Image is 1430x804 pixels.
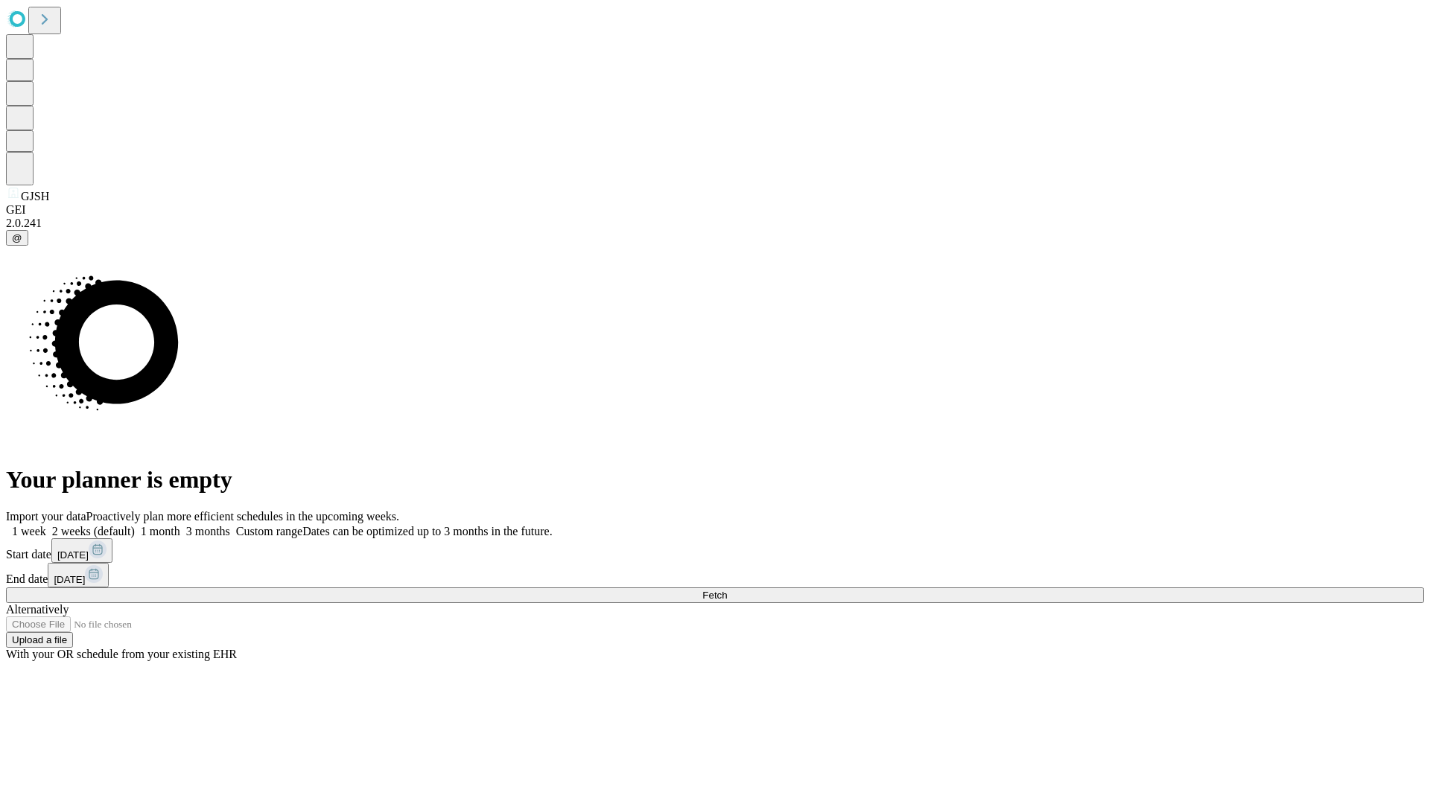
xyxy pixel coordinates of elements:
span: With your OR schedule from your existing EHR [6,648,237,660]
span: Proactively plan more efficient schedules in the upcoming weeks. [86,510,399,523]
span: Alternatively [6,603,69,616]
span: Dates can be optimized up to 3 months in the future. [302,525,552,537]
button: Upload a file [6,632,73,648]
div: 2.0.241 [6,217,1424,230]
div: End date [6,563,1424,587]
h1: Your planner is empty [6,466,1424,494]
div: Start date [6,538,1424,563]
span: 1 month [141,525,180,537]
span: 2 weeks (default) [52,525,135,537]
button: @ [6,230,28,246]
span: 1 week [12,525,46,537]
span: Import your data [6,510,86,523]
span: Custom range [236,525,302,537]
span: GJSH [21,190,49,202]
button: [DATE] [48,563,109,587]
span: @ [12,232,22,243]
span: [DATE] [54,574,85,585]
button: [DATE] [51,538,112,563]
button: Fetch [6,587,1424,603]
span: [DATE] [57,549,89,561]
span: Fetch [702,590,727,601]
span: 3 months [186,525,230,537]
div: GEI [6,203,1424,217]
